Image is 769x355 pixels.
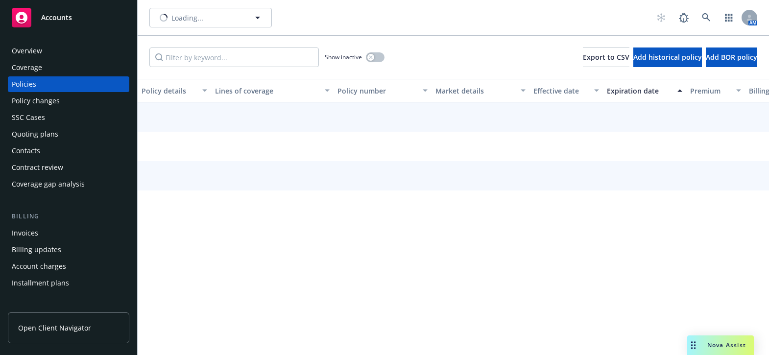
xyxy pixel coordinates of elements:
[12,60,42,75] div: Coverage
[707,341,746,349] span: Nova Assist
[633,47,702,67] button: Add historical policy
[149,8,272,27] button: Loading...
[12,143,40,159] div: Contacts
[12,93,60,109] div: Policy changes
[432,79,529,102] button: Market details
[603,79,686,102] button: Expiration date
[8,242,129,258] a: Billing updates
[674,8,694,27] a: Report a Bug
[325,53,362,61] span: Show inactive
[651,8,671,27] a: Start snowing
[41,14,72,22] span: Accounts
[690,86,730,96] div: Premium
[12,225,38,241] div: Invoices
[8,76,129,92] a: Policies
[8,60,129,75] a: Coverage
[529,79,603,102] button: Effective date
[435,86,515,96] div: Market details
[583,47,629,67] button: Export to CSV
[334,79,432,102] button: Policy number
[706,52,757,62] span: Add BOR policy
[12,176,85,192] div: Coverage gap analysis
[8,212,129,221] div: Billing
[142,86,196,96] div: Policy details
[8,160,129,175] a: Contract review
[706,47,757,67] button: Add BOR policy
[12,126,58,142] div: Quoting plans
[633,52,702,62] span: Add historical policy
[18,323,91,333] span: Open Client Navigator
[12,76,36,92] div: Policies
[12,110,45,125] div: SSC Cases
[8,126,129,142] a: Quoting plans
[533,86,588,96] div: Effective date
[12,160,63,175] div: Contract review
[8,225,129,241] a: Invoices
[215,86,319,96] div: Lines of coverage
[12,275,69,291] div: Installment plans
[8,110,129,125] a: SSC Cases
[12,242,61,258] div: Billing updates
[686,79,745,102] button: Premium
[8,176,129,192] a: Coverage gap analysis
[8,4,129,31] a: Accounts
[149,47,319,67] input: Filter by keyword...
[8,275,129,291] a: Installment plans
[337,86,417,96] div: Policy number
[138,79,211,102] button: Policy details
[171,13,203,23] span: Loading...
[211,79,334,102] button: Lines of coverage
[8,143,129,159] a: Contacts
[687,335,754,355] button: Nova Assist
[8,259,129,274] a: Account charges
[8,43,129,59] a: Overview
[8,93,129,109] a: Policy changes
[719,8,739,27] a: Switch app
[607,86,672,96] div: Expiration date
[12,43,42,59] div: Overview
[12,259,66,274] div: Account charges
[687,335,699,355] div: Drag to move
[583,52,629,62] span: Export to CSV
[697,8,716,27] a: Search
